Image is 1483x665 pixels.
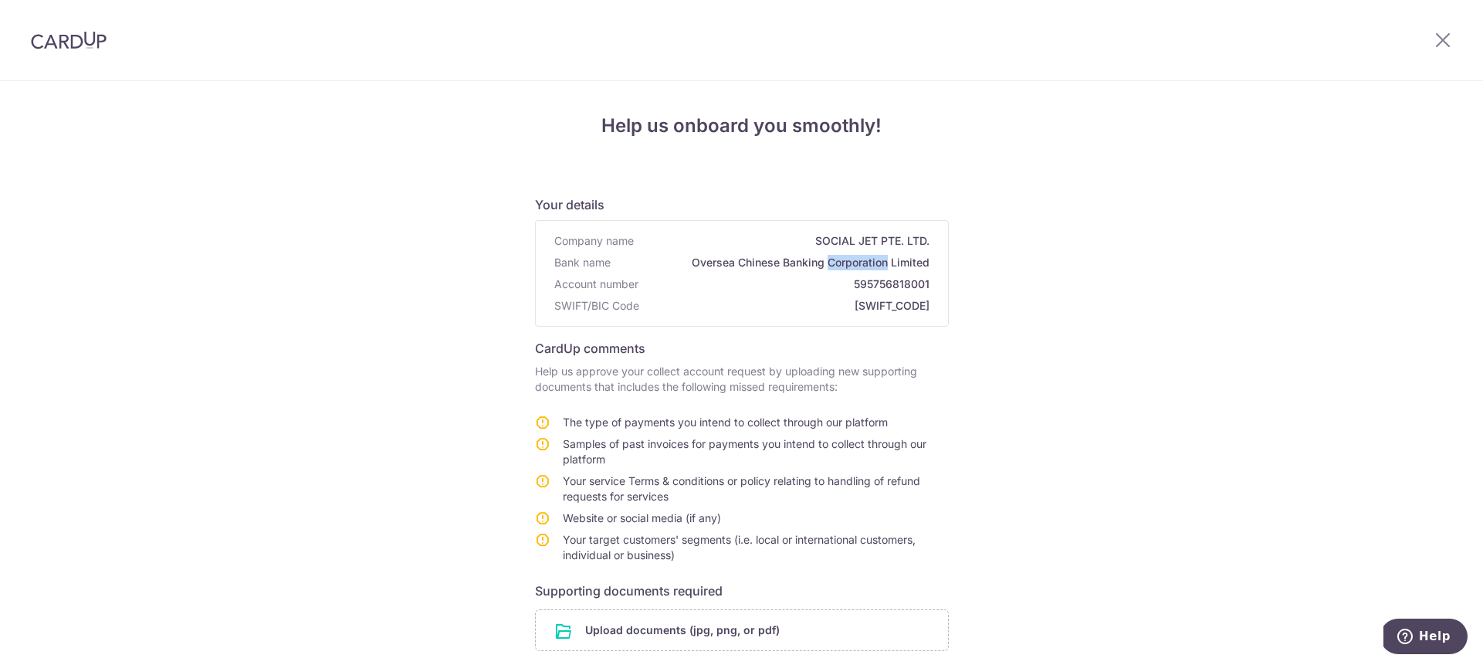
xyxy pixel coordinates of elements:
[535,112,949,140] h4: Help us onboard you smoothly!
[645,277,929,292] span: 595756818001
[563,416,888,429] span: The type of payments you intend to collect through our platform
[535,582,949,600] h6: Supporting documents required
[554,298,639,314] span: SWIFT/BIC Code
[563,437,926,466] span: Samples of past invoices for payments you intend to collect through our platform
[554,255,611,270] span: Bank name
[617,255,929,270] span: Oversea Chinese Banking Corporation Limited
[554,233,634,249] span: Company name
[535,364,949,395] p: Help us approve your collect account request by uploading new supporting documents that includes ...
[535,339,949,358] h6: CardUp comments
[563,533,916,562] span: Your target customers' segments (i.e. local or international customers, individual or business)
[1383,619,1468,657] iframe: Opens a widget where you can find more information
[563,511,721,524] span: Website or social media (if any)
[563,474,920,503] span: Your service Terms & conditions or policy relating to handling of refund requests for services
[554,277,638,292] span: Account number
[535,195,949,214] h6: Your details
[535,609,949,651] div: Upload documents (jpg, png, or pdf)
[645,298,929,314] span: [SWIFT_CODE]
[640,233,929,249] span: SOCIAL JET PTE. LTD.
[31,31,107,49] img: CardUp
